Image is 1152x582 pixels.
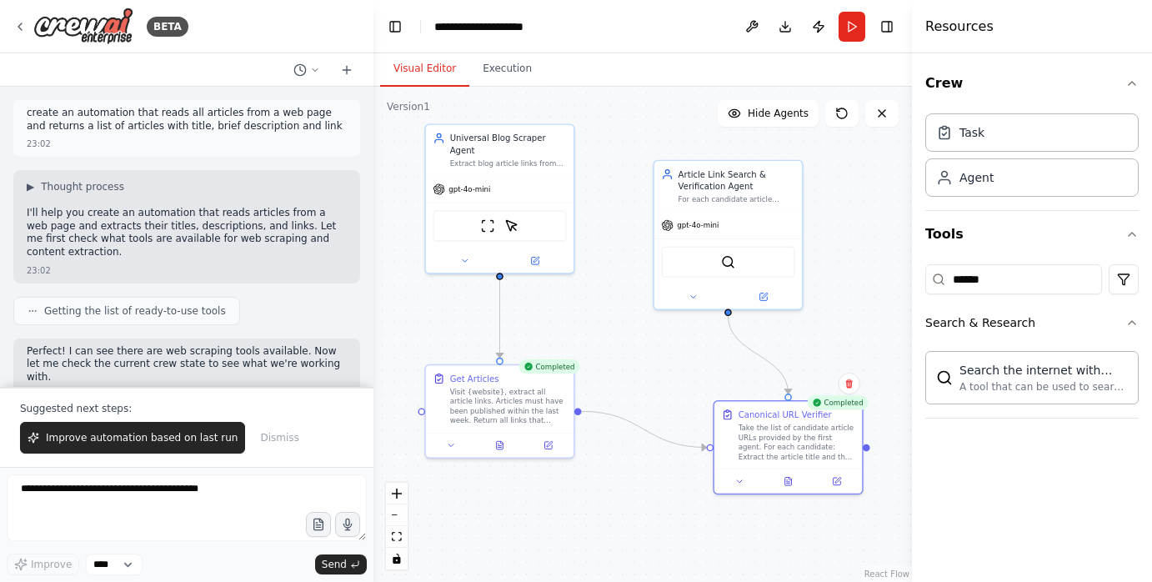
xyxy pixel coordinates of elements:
[504,218,518,233] img: ScrapeElementFromWebsiteTool
[450,132,567,156] div: Universal Blog Scraper Agent
[501,253,568,268] button: Open in side panel
[925,17,994,37] h4: Resources
[434,18,523,35] nav: breadcrumb
[677,220,719,230] span: gpt-4o-mini
[424,123,574,273] div: Universal Blog Scraper AgentExtract blog article links from {website}.gpt-4o-miniScrapeWebsiteToo...
[925,60,1139,107] button: Crew
[333,60,360,80] button: Start a new chat
[959,362,1128,379] div: Search the internet with Serper
[383,15,407,38] button: Hide left sidebar
[925,211,1139,258] button: Tools
[925,344,1139,418] div: Search & Research
[875,15,899,38] button: Hide right sidebar
[582,405,707,454] g: Edge from 03d52217-4040-4788-a830-f614f8865ec3 to 4b030389-86e9-4c29-bfa3-86c106b3a9e6
[959,380,1128,394] div: A tool that can be used to search the internet with a search_query. Supports different search typ...
[33,8,133,45] img: Logo
[729,289,797,304] button: Open in side panel
[679,168,795,193] div: Article Link Search & Verification Agent
[925,301,1139,344] button: Search & Research
[44,304,226,318] span: Getting the list of ready-to-use tools
[386,526,408,548] button: fit view
[493,268,505,358] g: Edge from 2c53858d-4426-4657-b06a-b9f2bed03be4 to 03d52217-4040-4788-a830-f614f8865ec3
[424,364,574,459] div: CompletedGet ArticlesVisit {website}, extract all article links. Articles must have been publishe...
[450,387,567,425] div: Visit {website}, extract all article links. Articles must have been published within the last wee...
[469,52,545,87] button: Execution
[763,474,814,489] button: View output
[713,400,863,494] div: CompletedCanonical URL VerifierTake the list of candidate article URLs provided by the first agen...
[739,409,832,420] div: Canonical URL Verifier
[839,373,860,394] button: Delete node
[27,138,51,150] div: 23:02
[653,160,803,310] div: Article Link Search & Verification AgentFor each candidate article supplied by the preliminary sc...
[315,554,367,574] button: Send
[450,158,567,168] div: Extract blog article links from {website}.
[679,194,795,204] div: For each candidate article supplied by the preliminary scraper, reliably locate the official, wor...
[27,180,34,193] span: ▶
[518,359,579,374] div: Completed
[31,558,72,571] span: Improve
[386,483,408,504] button: zoom in
[721,255,735,269] img: SerperDevTool
[20,422,245,454] button: Improve automation based on last run
[252,422,307,454] button: Dismiss
[20,402,353,415] p: Suggested next steps:
[27,345,347,384] p: Perfect! I can see there are web scraping tools available. Now let me check the current crew stat...
[41,180,124,193] span: Thought process
[925,107,1139,210] div: Crew
[450,373,499,384] div: Get Articles
[260,431,298,444] span: Dismiss
[816,474,858,489] button: Open in side panel
[448,184,490,194] span: gpt-4o-mini
[718,100,819,127] button: Hide Agents
[386,548,408,569] button: toggle interactivity
[386,483,408,569] div: React Flow controls
[936,369,953,386] img: SerperDevTool
[27,107,347,133] p: create an automation that reads all articles from a web page and returns a list of articles with ...
[27,207,347,258] p: I'll help you create an automation that reads articles from a web page and extracts their titles,...
[528,438,569,452] button: Open in side panel
[722,316,794,394] g: Edge from 54a06596-f9f0-4789-b6be-027389c29de8 to 4b030389-86e9-4c29-bfa3-86c106b3a9e6
[7,554,79,575] button: Improve
[925,314,1035,331] div: Search & Research
[739,423,855,461] div: Take the list of candidate article URLs provided by the first agent. For each candidate: Extract ...
[748,107,809,120] span: Hide Agents
[474,438,525,452] button: View output
[287,60,327,80] button: Switch to previous chat
[306,512,331,537] button: Upload files
[335,512,360,537] button: Click to speak your automation idea
[46,431,238,444] span: Improve automation based on last run
[27,264,51,277] div: 23:02
[480,218,494,233] img: ScrapeWebsiteTool
[864,569,909,579] a: React Flow attribution
[807,395,868,409] div: Completed
[386,504,408,526] button: zoom out
[380,52,469,87] button: Visual Editor
[959,169,994,186] div: Agent
[387,100,430,113] div: Version 1
[322,558,347,571] span: Send
[147,17,188,37] div: BETA
[925,258,1139,432] div: Tools
[27,180,124,193] button: ▶Thought process
[959,124,984,141] div: Task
